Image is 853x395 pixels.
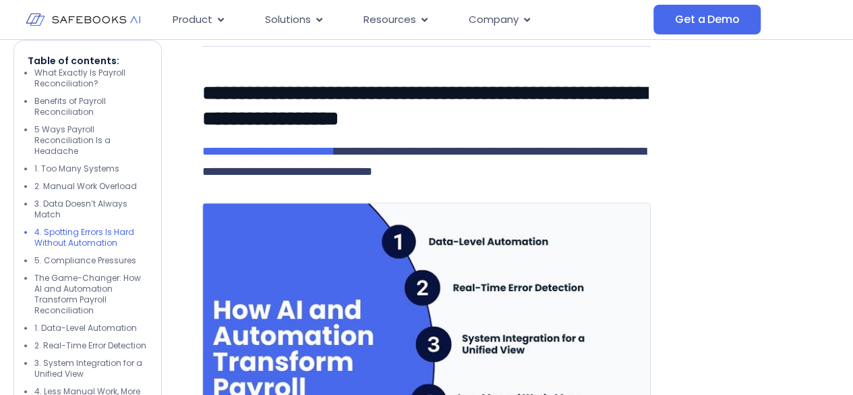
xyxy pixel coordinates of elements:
[34,181,148,192] li: 2. Manual Work Overload
[34,96,148,117] li: Benefits of Payroll Reconciliation
[34,273,148,316] li: The Game-Changer: How AI and Automation Transform Payroll Reconciliation
[34,340,148,351] li: 2. Real-Time Error Detection
[363,12,416,28] span: Resources
[162,7,653,33] nav: Menu
[675,13,739,26] span: Get a Demo
[34,323,148,334] li: 1. Data-Level Automation
[162,7,653,33] div: Menu Toggle
[34,199,148,220] li: 3. Data Doesn’t Always Match
[34,68,148,89] li: What Exactly Is Payroll Reconciliation?
[34,358,148,379] li: 3. System Integration for a Unified View
[28,54,148,68] p: Table of contents:
[265,12,311,28] span: Solutions
[34,124,148,157] li: 5 Ways Payroll Reconciliation Is a Headache
[653,5,761,34] a: Get a Demo
[34,163,148,174] li: 1. Too Many Systems
[34,255,148,266] li: 5. Compliance Pressures
[34,227,148,248] li: 4. Spotting Errors Is Hard Without Automation
[173,12,212,28] span: Product
[469,12,519,28] span: Company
